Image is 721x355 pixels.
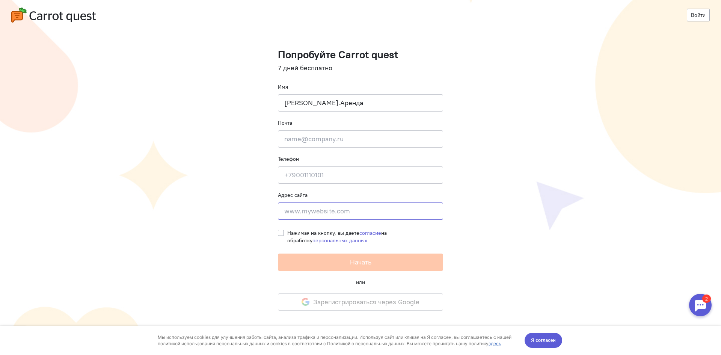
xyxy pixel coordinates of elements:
[278,254,443,271] button: Начать
[302,298,309,306] img: google-logo.svg
[278,64,443,72] h4: 7 дней бесплатно
[278,94,443,112] input: Ваше имя
[278,83,288,91] label: Имя
[525,7,562,22] button: Я согласен
[687,9,710,21] a: Войти
[278,202,443,220] input: www.mywebsite.com
[158,8,516,21] div: Мы используем cookies для улучшения работы сайта, анализа трафика и персонализации. Используя сай...
[359,230,381,236] a: согласие
[278,155,299,163] label: Телефон
[278,130,443,148] input: name@company.ru
[313,298,419,307] span: Зарегистрироваться через Google
[17,5,26,13] div: 2
[312,237,367,244] a: персональных данных
[278,49,443,60] h1: Попробуйте Carrot quest
[350,258,371,266] span: Начать
[278,293,443,311] button: Зарегистрироваться через Google
[489,15,501,21] a: здесь
[356,278,365,286] div: или
[278,166,443,184] input: +79001110101
[278,191,308,199] label: Адрес сайта
[287,230,387,244] span: Нажимая на кнопку, вы даете на обработку
[278,119,292,127] label: Почта
[531,11,556,18] span: Я согласен
[11,8,96,23] img: carrot-quest-logo.svg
